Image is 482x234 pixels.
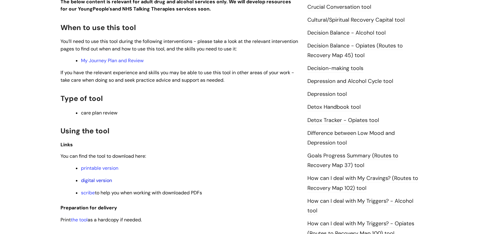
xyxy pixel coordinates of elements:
a: the tool [71,217,88,223]
span: to help you when working with downloaded PDFs [81,190,202,196]
span: Print as a hardcopy if needed. [61,217,142,223]
a: Decision-making tools [307,65,363,72]
span: Links [61,141,73,148]
a: Depression and Alcohol Cycle tool [307,77,393,85]
span: Using the tool [61,126,109,135]
span: You can find the tool to download here: [61,153,146,159]
a: Decision Balance - Opiates (Routes to Recovery Map 45) tool [307,42,403,59]
span: Type of tool [61,94,103,103]
span: Preparation for delivery [61,205,117,211]
a: Detox Tracker - Opiates tool [307,117,379,124]
a: How can I deal with My Cravings? (Routes to Recovery Map 102) tool [307,175,418,192]
a: Goals Progress Summary (Routes to Recovery Map 37) tool [307,152,398,169]
span: care plan review [81,110,117,116]
span: When to use this tool [61,23,136,32]
a: How can I deal with My Triggers? - Alcohol tool [307,197,413,215]
a: My Journey Plan and Review [81,57,144,64]
a: Decision Balance - Alcohol tool [307,29,386,37]
span: You’ll need to use this tool during the following interventions - please take a look at the relev... [61,38,298,52]
a: Depression tool [307,90,347,98]
a: Detox Handbook tool [307,103,361,111]
span: If you have the relevant experience and skills you may be able to use this tool in other areas of... [61,69,294,83]
a: digital version [81,177,112,184]
strong: People's [93,6,112,12]
a: Cultural/Spiritual Recovery Capital tool [307,16,405,24]
a: scribe [81,190,95,196]
a: printable version [81,165,118,171]
a: Crucial Conversation tool [307,3,371,11]
a: Difference between Low Mood and Depression tool [307,129,395,147]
